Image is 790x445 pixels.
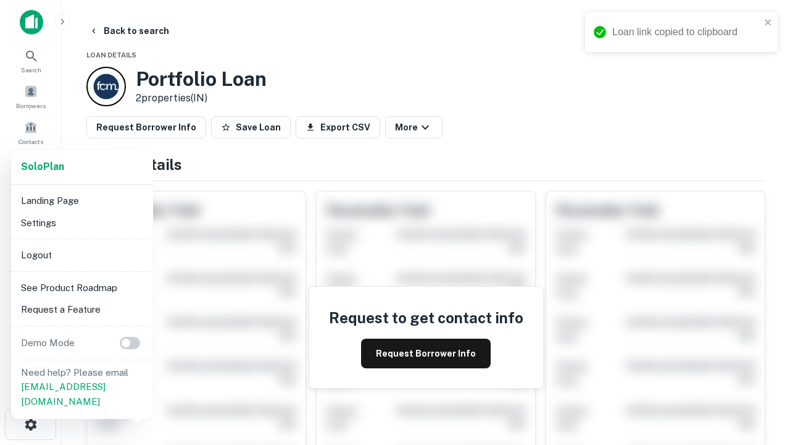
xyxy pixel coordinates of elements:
a: SoloPlan [21,159,64,174]
p: Demo Mode [16,336,80,350]
iframe: Chat Widget [728,307,790,366]
p: Need help? Please email [21,365,143,409]
li: Request a Feature [16,299,148,321]
button: close [764,17,773,29]
li: Landing Page [16,190,148,212]
li: Logout [16,244,148,266]
div: Loan link copied to clipboard [612,25,760,40]
li: Settings [16,212,148,234]
li: See Product Roadmap [16,277,148,299]
a: [EMAIL_ADDRESS][DOMAIN_NAME] [21,381,106,407]
strong: Solo Plan [21,161,64,172]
